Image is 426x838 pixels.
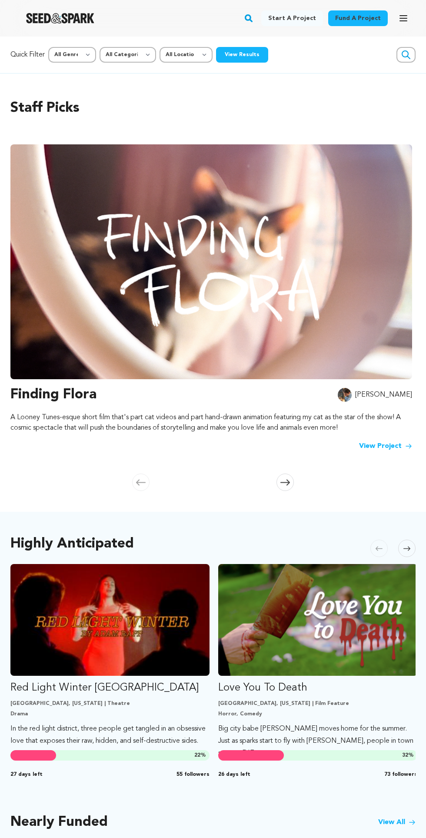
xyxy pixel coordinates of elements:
[10,723,210,747] p: In the red light district, three people get tangled in an obsessive love that exposes their raw, ...
[218,700,417,707] p: [GEOGRAPHIC_DATA], [US_STATE] | Film Feature
[218,564,417,759] a: Fund Love You To Death
[218,711,417,718] p: Horror, Comedy
[261,10,323,26] a: Start a project
[10,384,97,405] h3: Finding Flora
[218,723,417,759] p: Big city babe [PERSON_NAME] moves home for the summer. Just as sparks start to fly with [PERSON_N...
[328,10,388,26] a: Fund a project
[10,711,210,718] p: Drama
[218,771,250,778] span: 26 days left
[10,700,210,707] p: [GEOGRAPHIC_DATA], [US_STATE] | Theatre
[10,816,108,828] h2: Nearly Funded
[10,681,210,695] p: Red Light Winter [GEOGRAPHIC_DATA]
[194,752,206,759] span: %
[216,47,268,63] button: View Results
[194,753,200,758] span: 22
[10,50,45,60] p: Quick Filter
[10,144,412,379] img: Finding Flora image
[402,753,408,758] span: 32
[26,13,94,23] img: Seed&Spark Logo Dark Mode
[10,771,43,778] span: 27 days left
[378,817,416,828] a: View All
[359,441,412,451] a: View Project
[10,538,134,550] h2: Highly Anticipated
[384,771,417,778] span: 73 followers
[402,752,414,759] span: %
[10,98,416,119] h2: Staff Picks
[10,564,210,747] a: Fund Red Light Winter Los Angeles
[218,681,417,695] p: Love You To Death
[176,771,210,778] span: 55 followers
[338,388,352,402] img: e6948424967afddf.jpg
[26,13,94,23] a: Seed&Spark Homepage
[10,412,412,433] p: A Looney Tunes-esque short film that's part cat videos and part hand-drawn animation featuring my...
[355,390,412,400] p: [PERSON_NAME]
